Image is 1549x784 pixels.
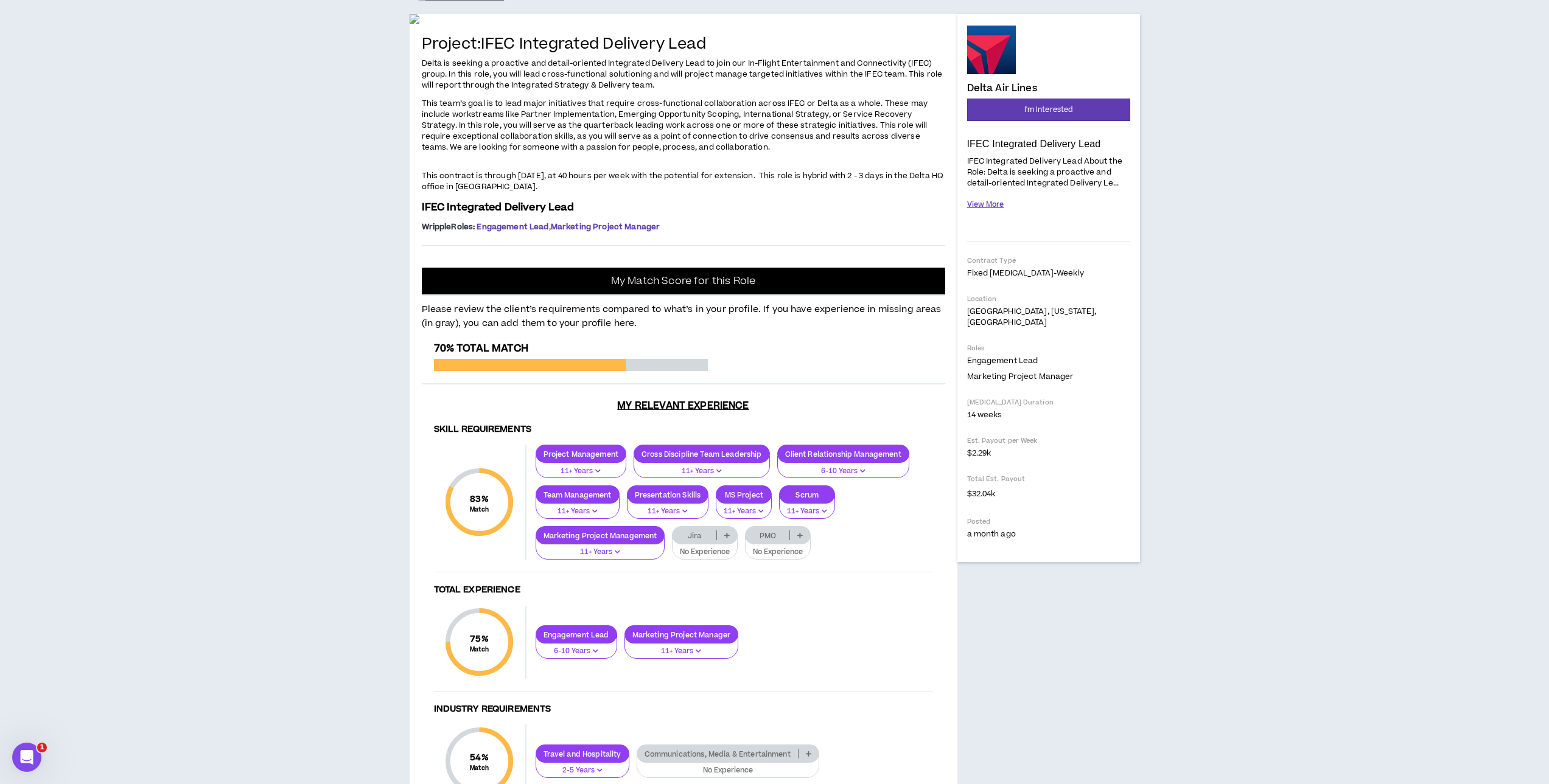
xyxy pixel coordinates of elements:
[967,306,1130,328] p: [GEOGRAPHIC_DATA], [US_STATE], [GEOGRAPHIC_DATA]
[470,633,489,645] span: 75 %
[37,743,47,752] span: 1
[544,506,612,517] p: 11+ Years
[746,531,789,540] p: PMO
[967,256,1130,265] p: Contract Type
[12,743,41,772] iframe: Intercom live chat
[680,547,730,558] p: No Experience
[544,765,621,776] p: 2-5 Years
[716,496,772,519] button: 11+ Years
[477,221,548,232] span: Engagement Lead
[422,222,945,232] p: ,
[625,630,738,639] p: Marketing Project Manager
[544,646,609,657] p: 6-10 Years
[967,398,1130,407] p: [MEDICAL_DATA] Duration
[422,36,945,54] h4: Project: IFEC Integrated Delivery Lead
[967,517,1130,526] p: Posted
[642,466,761,477] p: 11+ Years
[779,496,835,519] button: 11+ Years
[536,490,619,499] p: Team Management
[785,466,901,477] p: 6-10 Years
[724,506,764,517] p: 11+ Years
[434,424,933,435] h4: Skill Requirements
[632,646,731,657] p: 11+ Years
[967,436,1130,445] p: Est. Payout per Week
[624,636,739,659] button: 11+ Years
[536,755,629,778] button: 2-5 Years
[967,371,1074,382] span: Marketing Project Manager
[422,221,475,232] span: Wripple Roles :
[672,536,738,560] button: No Experience
[967,409,1130,420] p: 14 weeks
[967,474,1130,484] p: Total Est. Payout
[777,456,909,479] button: 6-10 Years
[716,490,771,499] p: MS Project
[753,547,803,558] p: No Experience
[422,98,928,153] span: This team’s goal is to lead major initiatives that require cross-functional collaboration across ...
[673,531,716,540] p: Jira
[627,496,709,519] button: 11+ Years
[1024,104,1073,116] span: I'm Interested
[628,490,708,499] p: Presentation Skills
[544,547,657,558] p: 11+ Years
[536,456,627,479] button: 11+ Years
[967,154,1130,189] p: IFEC Integrated Delivery Lead About the Role: Delta is seeking a proactive and detail-oriented In...
[470,645,489,654] small: Match
[434,585,933,596] h4: Total Experience
[967,344,1130,353] p: Roles
[536,630,617,639] p: Engagement Lead
[967,268,1084,279] span: Fixed [MEDICAL_DATA] - weekly
[645,765,811,776] p: No Experience
[967,138,1130,150] p: IFEC Integrated Delivery Lead
[967,355,1038,366] span: Engagement Lead
[422,170,944,192] span: This contract is through [DATE], at 40 hours per week with the potential for extension. This role...
[611,275,755,287] p: My Match Score for this Role
[470,764,489,772] small: Match
[422,400,945,412] h3: My Relevant Experience
[967,99,1130,121] button: I'm Interested
[967,83,1037,94] h4: Delta Air Lines
[434,704,933,715] h4: Industry Requirements
[470,505,489,514] small: Match
[470,751,489,764] span: 54 %
[637,755,819,778] button: No Experience
[780,490,834,499] p: Scrum
[637,749,798,758] p: Communications, Media & Entertainment
[745,536,811,560] button: No Experience
[967,529,1130,539] p: a month ago
[634,449,769,459] p: Cross Discipline Team Leadership
[422,200,575,215] span: IFEC Integrated Delivery Lead
[422,58,943,91] span: Delta is seeking a proactive and detail-oriented Integrated Delivery Lead to join our In-Flight E...
[778,449,909,459] p: Client Relationship Management
[635,506,701,517] p: 11+ Years
[551,221,660,232] span: Marketing Project Manager
[967,294,1130,304] p: Location
[536,449,626,459] p: Project Management
[967,194,1004,215] button: View More
[536,749,629,758] p: Travel and Hospitality
[544,466,619,477] p: 11+ Years
[634,456,769,479] button: 11+ Years
[410,14,957,24] img: If5NRre97O0EyGp9LF2GTzGWhqxOdcSwmBf3ATVg.jpg
[536,496,620,519] button: 11+ Years
[434,341,528,356] span: 70% Total Match
[536,531,665,540] p: Marketing Project Management
[787,506,827,517] p: 11+ Years
[422,296,945,330] p: Please review the client’s requirements compared to what’s in your profile. If you have experienc...
[536,536,665,560] button: 11+ Years
[536,636,617,659] button: 6-10 Years
[967,486,996,501] span: $32.04k
[967,448,1130,459] p: $2.29k
[470,493,489,505] span: 83 %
